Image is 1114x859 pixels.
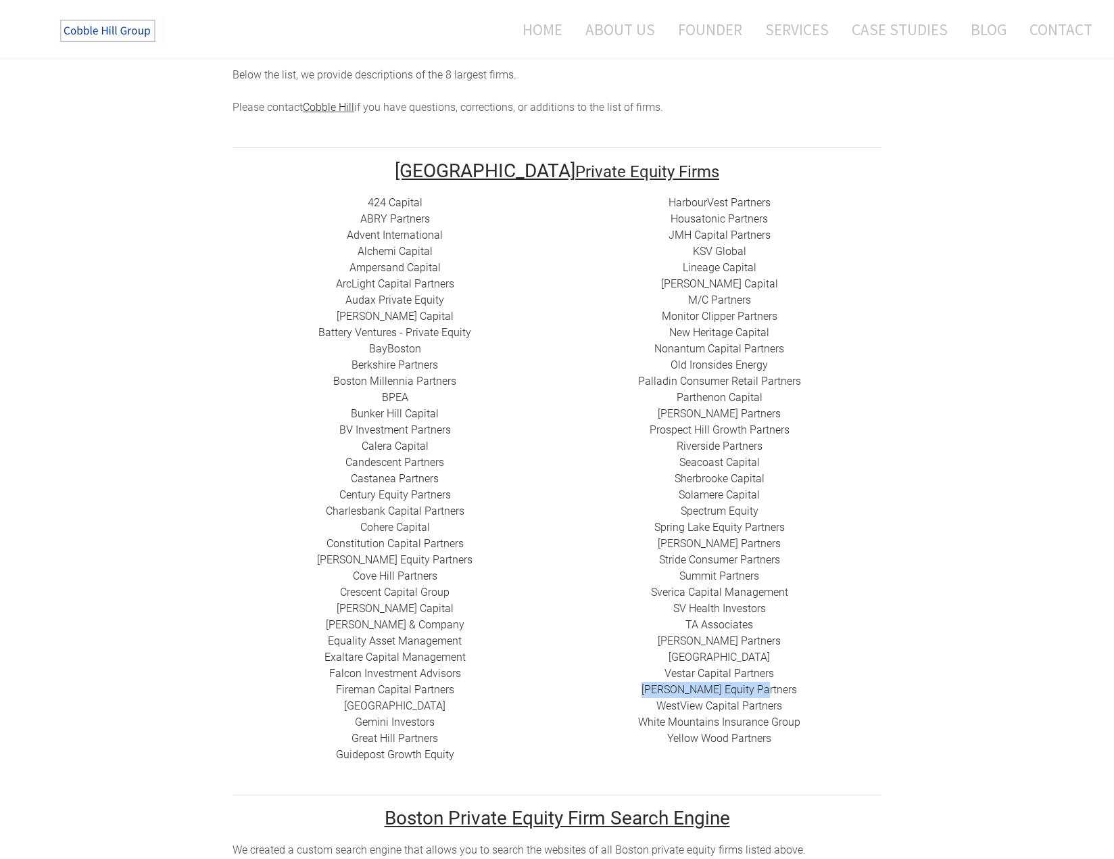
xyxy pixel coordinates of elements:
a: ​Equality Asset Management [328,634,462,647]
a: Seacoast Capital [679,456,760,469]
a: [PERSON_NAME] Partners [658,634,781,647]
a: Case Studies [842,11,958,47]
a: Gemini Investors [355,716,435,728]
a: ​JMH Capital Partners [669,229,771,241]
a: ​Exaltare Capital Management [324,651,466,664]
a: Calera Capital [362,440,429,452]
a: BayBoston [369,342,421,355]
a: ​Monitor Clipper Partners [662,310,777,323]
a: ​Parthenon Capital [677,391,762,404]
span: Please contact if you have questions, corrections, or additions to the list of firms. [233,101,663,114]
a: ​[PERSON_NAME] Equity Partners [317,553,473,566]
a: Spectrum Equity [681,505,758,517]
img: The Cobble Hill Group LLC [51,14,166,48]
a: Guidepost Growth Equity [336,748,454,761]
a: Housatonic Partners [671,212,768,225]
a: Blog [961,11,1017,47]
a: ​Vestar Capital Partners [664,667,774,680]
a: ​Bunker Hill Capital [351,407,439,420]
a: Great Hill Partners​ [352,732,438,745]
a: Charlesbank Capital Partners [326,505,464,517]
u: Boston Private Equity Firm Search Engine [385,807,730,829]
a: Home [502,11,573,47]
a: ​Sherbrooke Capital​ [675,472,765,485]
a: ​Crescent Capital Group [340,586,450,599]
a: ​TA Associates [685,618,753,631]
a: [PERSON_NAME] & Company [326,618,464,631]
a: About Us [575,11,665,47]
a: Yellow Wood Partners [667,732,771,745]
a: ​Century Equity Partners [339,488,451,501]
a: Boston Millennia Partners [333,375,456,388]
a: Spring Lake Equity Partners [654,521,785,534]
a: Advent International [347,229,443,241]
a: Stride Consumer Partners [659,553,780,566]
a: Berkshire Partners [352,358,438,371]
div: ​ [557,195,881,747]
a: Audax Private Equity [345,294,444,306]
a: ​Ampersand Capital [349,261,441,274]
a: Lineage Capital [683,261,756,274]
a: Candescent Partners [345,456,444,469]
a: ​M/C Partners [688,294,751,306]
a: ​Falcon Investment Advisors [329,667,461,680]
div: ​ ​ ​ [233,195,557,763]
a: Constitution Capital Partners [326,537,464,550]
a: Cobble Hill [303,101,354,114]
a: SV Health Investors [673,602,766,615]
div: ​We created a custom search engine that allows you to search the websites of all Boston private e... [233,842,881,858]
a: ​[PERSON_NAME] Partners [658,407,781,420]
a: Solamere Capital [679,488,760,501]
a: [PERSON_NAME] Capital [661,277,778,290]
font: [GEOGRAPHIC_DATA] [395,160,575,182]
a: ​ArcLight Capital Partners [336,277,454,290]
a: Palladin Consumer Retail Partners [638,375,801,388]
a: Cove Hill Partners [353,570,437,582]
a: Riverside Partners [677,440,762,452]
a: Founder [668,11,752,47]
a: Prospect Hill Growth Partners [650,423,790,436]
a: ​Castanea Partners [351,472,439,485]
a: Cohere Capital [360,521,430,534]
a: [PERSON_NAME] Capital [337,310,454,323]
a: BPEA [382,391,408,404]
a: Summit Partners [679,570,759,582]
a: ​ABRY Partners [360,212,430,225]
a: BV Investment Partners [339,423,451,436]
a: ​WestView Capital Partners [656,699,782,712]
a: [PERSON_NAME] Partners [658,537,781,550]
a: New Heritage Capital [669,326,769,339]
a: HarbourVest Partners [669,196,771,209]
a: Nonantum Capital Partners [654,342,784,355]
a: [PERSON_NAME] Capital [337,602,454,615]
a: Fireman Capital Partners [336,683,454,696]
a: ​Old Ironsides Energy [671,358,768,371]
a: Battery Ventures - Private Equity [318,326,471,339]
a: ​[GEOGRAPHIC_DATA] [669,651,770,664]
a: Alchemi Capital [358,245,433,258]
a: ​KSV Global [693,245,746,258]
a: Services [755,11,839,47]
font: Private Equity Firms [575,162,719,181]
a: White Mountains Insurance Group [638,716,800,728]
a: Contact [1019,11,1092,47]
a: Sverica Capital Management [651,586,788,599]
a: [PERSON_NAME] Equity Partners [641,683,797,696]
a: ​[GEOGRAPHIC_DATA] [344,699,445,712]
a: 424 Capital [368,196,422,209]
